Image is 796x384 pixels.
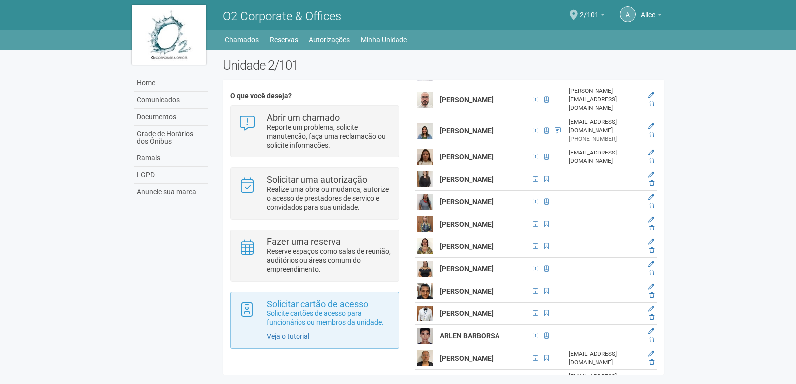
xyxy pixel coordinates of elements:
[134,109,208,126] a: Documentos
[569,118,641,135] div: [EMAIL_ADDRESS][DOMAIN_NAME]
[440,332,499,340] strong: ARLEN BARBORSA
[417,306,433,321] img: user.png
[648,350,654,357] a: Editar membro
[649,292,654,299] a: Excluir membro
[134,126,208,150] a: Grade de Horários dos Ônibus
[267,174,367,185] strong: Solicitar uma autorização
[440,127,494,135] strong: [PERSON_NAME]
[132,5,206,65] img: logo.jpg
[648,92,654,99] a: Editar membro
[417,92,433,108] img: user.png
[238,175,391,212] a: Solicitar uma autorização Realize uma obra ou mudança, autorize o acesso de prestadores de serviç...
[648,123,654,130] a: Editar membro
[649,157,654,164] a: Excluir membro
[230,92,399,100] h4: O que você deseja?
[417,123,433,139] img: user.png
[417,216,433,232] img: user.png
[648,194,654,201] a: Editar membro
[648,238,654,245] a: Editar membro
[648,283,654,290] a: Editar membro
[440,96,494,104] strong: [PERSON_NAME]
[649,247,654,254] a: Excluir membro
[267,309,392,327] p: Solicite cartões de acesso para funcionários ou membros da unidade.
[649,202,654,209] a: Excluir membro
[648,328,654,335] a: Editar membro
[648,149,654,156] a: Editar membro
[641,1,655,19] span: Alice
[267,332,309,340] a: Veja o tutorial
[649,100,654,107] a: Excluir membro
[270,33,298,47] a: Reservas
[569,87,641,112] div: [PERSON_NAME][EMAIL_ADDRESS][DOMAIN_NAME]
[649,269,654,276] a: Excluir membro
[267,123,392,150] p: Reporte um problema, solicite manutenção, faça uma reclamação ou solicite informações.
[649,180,654,187] a: Excluir membro
[649,359,654,366] a: Excluir membro
[649,314,654,321] a: Excluir membro
[440,153,494,161] strong: [PERSON_NAME]
[417,328,433,344] img: user.png
[417,238,433,254] img: user.png
[569,149,641,165] div: [EMAIL_ADDRESS][DOMAIN_NAME]
[417,194,433,210] img: user.png
[440,175,494,183] strong: [PERSON_NAME]
[648,306,654,312] a: Editar membro
[238,237,391,274] a: Fazer uma reserva Reserve espaços como salas de reunião, auditórios ou áreas comum do empreendime...
[648,171,654,178] a: Editar membro
[417,261,433,277] img: user.png
[134,150,208,167] a: Ramais
[417,149,433,165] img: user.png
[580,12,605,20] a: 2/101
[267,112,340,123] strong: Abrir um chamado
[238,113,391,150] a: Abrir um chamado Reporte um problema, solicite manutenção, faça uma reclamação ou solicite inform...
[648,261,654,268] a: Editar membro
[440,287,494,295] strong: [PERSON_NAME]
[417,350,433,366] img: user.png
[134,92,208,109] a: Comunicados
[134,184,208,200] a: Anuncie sua marca
[649,336,654,343] a: Excluir membro
[417,283,433,299] img: user.png
[580,1,598,19] span: 2/101
[238,300,391,327] a: Solicitar cartão de acesso Solicite cartões de acesso para funcionários ou membros da unidade.
[440,309,494,317] strong: [PERSON_NAME]
[134,167,208,184] a: LGPD
[440,354,494,362] strong: [PERSON_NAME]
[649,131,654,138] a: Excluir membro
[620,6,636,22] a: A
[641,12,662,20] a: Alice
[134,75,208,92] a: Home
[569,350,641,367] div: [EMAIL_ADDRESS][DOMAIN_NAME]
[417,171,433,187] img: user.png
[225,33,259,47] a: Chamados
[440,220,494,228] strong: [PERSON_NAME]
[649,225,654,231] a: Excluir membro
[223,58,664,73] h2: Unidade 2/101
[267,185,392,212] p: Realize uma obra ou mudança, autorize o acesso de prestadores de serviço e convidados para sua un...
[440,242,494,250] strong: [PERSON_NAME]
[267,299,368,309] strong: Solicitar cartão de acesso
[440,265,494,273] strong: [PERSON_NAME]
[648,216,654,223] a: Editar membro
[361,33,407,47] a: Minha Unidade
[267,247,392,274] p: Reserve espaços como salas de reunião, auditórios ou áreas comum do empreendimento.
[569,135,641,143] div: [PHONE_NUMBER]
[223,9,341,23] span: O2 Corporate & Offices
[309,33,350,47] a: Autorizações
[267,236,341,247] strong: Fazer uma reserva
[440,198,494,206] strong: [PERSON_NAME]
